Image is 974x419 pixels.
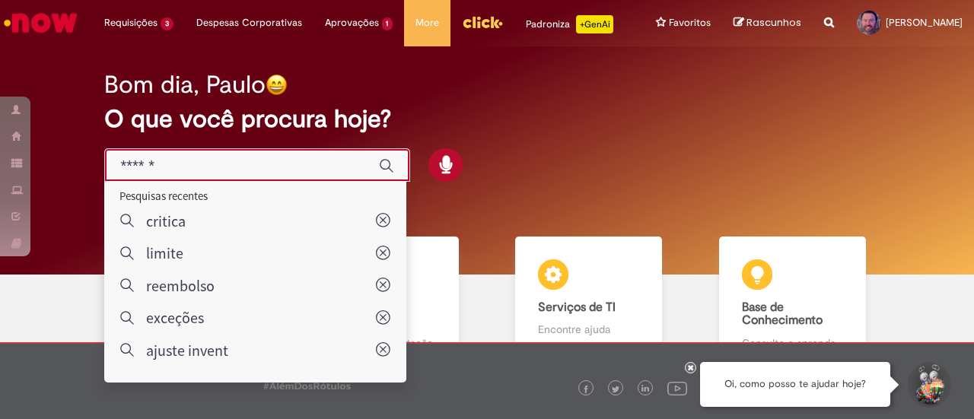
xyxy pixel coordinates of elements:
img: logo_footer_facebook.png [582,386,590,393]
b: Serviços de TI [538,300,616,315]
span: Favoritos [669,15,711,30]
span: [PERSON_NAME] [886,16,963,29]
p: +GenAi [576,15,613,33]
a: Serviços de TI Encontre ajuda [487,236,691,368]
img: logo_footer_youtube.png [667,378,687,398]
div: Padroniza [526,15,613,33]
h2: Bom dia, Paulo [104,71,266,98]
img: logo_footer_twitter.png [612,386,619,393]
span: 3 [161,17,173,30]
h2: O que você procura hoje? [104,106,869,132]
button: Iniciar Conversa de Suporte [906,362,951,408]
span: Aprovações [325,15,379,30]
img: click_logo_yellow_360x200.png [462,11,503,33]
span: 1 [382,17,393,30]
a: Rascunhos [734,16,801,30]
div: Oi, como posso te ajudar hoje? [700,362,890,407]
img: logo_footer_linkedin.png [641,385,649,394]
span: Rascunhos [746,15,801,30]
a: Base de Conhecimento Consulte e aprenda [691,236,895,368]
img: ServiceNow [2,8,80,38]
a: Tirar dúvidas Tirar dúvidas com Lupi Assist e Gen Ai [80,236,284,368]
span: Despesas Corporativas [196,15,302,30]
span: Requisições [104,15,158,30]
img: happy-face.png [266,74,288,96]
p: Encontre ajuda [538,322,639,337]
p: Consulte e aprenda [742,335,843,351]
b: Base de Conhecimento [742,300,823,329]
span: More [415,15,439,30]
